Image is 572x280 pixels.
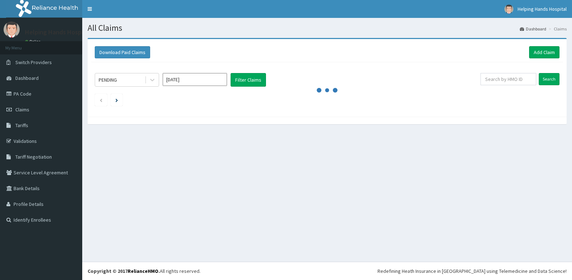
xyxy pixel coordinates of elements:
[539,73,559,85] input: Search
[518,6,567,12] span: Helping Hands Hospital
[15,106,29,113] span: Claims
[231,73,266,87] button: Filter Claims
[520,26,546,32] a: Dashboard
[25,39,42,44] a: Online
[4,21,20,38] img: User Image
[15,154,52,160] span: Tariff Negotiation
[99,76,117,83] div: PENDING
[163,73,227,86] input: Select Month and Year
[82,262,572,280] footer: All rights reserved.
[115,97,118,103] a: Next page
[25,29,91,35] p: Helping Hands Hospital
[480,73,537,85] input: Search by HMO ID
[316,79,338,101] svg: audio-loading
[88,268,160,274] strong: Copyright © 2017 .
[88,23,567,33] h1: All Claims
[529,46,559,58] a: Add Claim
[99,97,103,103] a: Previous page
[547,26,567,32] li: Claims
[95,46,150,58] button: Download Paid Claims
[504,5,513,14] img: User Image
[378,267,567,275] div: Redefining Heath Insurance in [GEOGRAPHIC_DATA] using Telemedicine and Data Science!
[128,268,158,274] a: RelianceHMO
[15,75,39,81] span: Dashboard
[15,59,52,66] span: Switch Providers
[15,122,28,129] span: Tariffs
